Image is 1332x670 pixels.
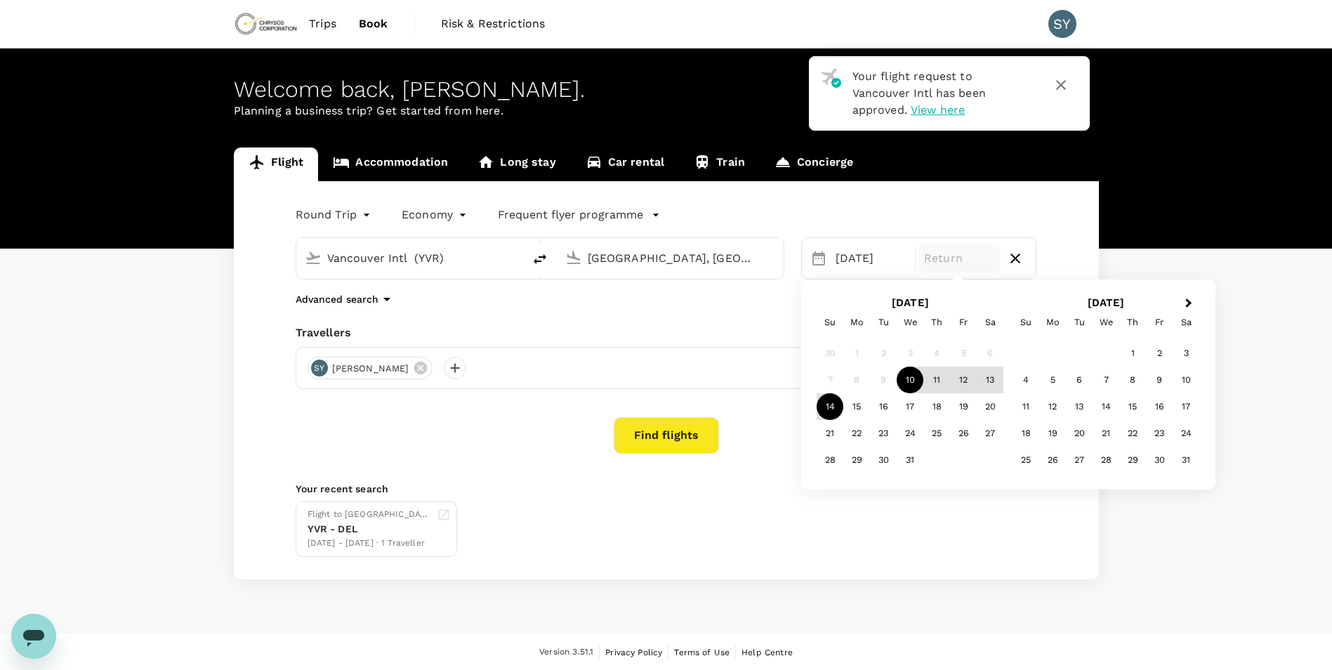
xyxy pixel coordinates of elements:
div: Choose Wednesday, December 31st, 2025 [897,447,923,473]
button: Open [513,256,516,259]
div: Choose Tuesday, January 6th, 2026 [1066,367,1093,393]
div: Choose Thursday, January 22nd, 2026 [1119,420,1146,447]
div: Not available Monday, December 1st, 2025 [843,340,870,367]
div: Not available Tuesday, December 2nd, 2025 [870,340,897,367]
div: Choose Thursday, December 25th, 2025 [923,420,950,447]
button: Find flights [614,417,719,454]
img: flight-approved [821,68,841,88]
div: Saturday [1173,309,1199,336]
div: Choose Sunday, January 4th, 2026 [1013,367,1039,393]
div: Choose Monday, January 26th, 2026 [1039,447,1066,473]
p: Frequent flyer programme [498,206,643,223]
div: Welcome back , [PERSON_NAME] . [234,77,1099,103]
div: Choose Tuesday, December 23rd, 2025 [870,420,897,447]
button: Open [774,256,777,259]
button: Frequent flyer programme [498,206,660,223]
div: Choose Wednesday, January 7th, 2026 [1093,367,1119,393]
button: delete [523,242,557,276]
a: Accommodation [318,147,463,181]
div: Saturday [977,309,1003,336]
div: Monday [1039,309,1066,336]
div: Tuesday [1066,309,1093,336]
div: Choose Friday, January 9th, 2026 [1146,367,1173,393]
div: Choose Friday, December 26th, 2025 [950,420,977,447]
div: Flight to [GEOGRAPHIC_DATA] [308,508,431,522]
div: Choose Friday, December 19th, 2025 [950,393,977,420]
div: Choose Saturday, January 10th, 2026 [1173,367,1199,393]
span: Risk & Restrictions [441,15,546,32]
div: [DATE] - [DATE] · 1 Traveller [308,537,431,551]
div: Choose Saturday, December 20th, 2025 [977,393,1003,420]
div: Choose Wednesday, January 21st, 2026 [1093,420,1119,447]
a: Privacy Policy [605,645,662,660]
div: Choose Sunday, December 28th, 2025 [817,447,843,473]
div: Choose Tuesday, January 20th, 2026 [1066,420,1093,447]
div: Month January, 2026 [1013,340,1199,473]
div: Thursday [1119,309,1146,336]
div: Choose Tuesday, December 30th, 2025 [870,447,897,473]
span: Your flight request to Vancouver Intl has been approved. [852,70,986,117]
div: Choose Wednesday, December 10th, 2025 [897,367,923,393]
div: SY[PERSON_NAME] [308,357,433,379]
div: Choose Saturday, January 3rd, 2026 [1173,340,1199,367]
div: Choose Friday, December 12th, 2025 [950,367,977,393]
div: Choose Sunday, January 11th, 2026 [1013,393,1039,420]
div: Choose Monday, December 15th, 2025 [843,393,870,420]
div: Choose Friday, January 23rd, 2026 [1146,420,1173,447]
div: Choose Saturday, December 27th, 2025 [977,420,1003,447]
img: Chrysos Corporation [234,8,298,39]
div: Choose Monday, January 12th, 2026 [1039,393,1066,420]
div: Choose Saturday, December 13th, 2025 [977,367,1003,393]
a: Concierge [760,147,868,181]
a: Flight [234,147,319,181]
div: Choose Tuesday, January 13th, 2026 [1066,393,1093,420]
div: Choose Friday, January 16th, 2026 [1146,393,1173,420]
div: Choose Sunday, December 21st, 2025 [817,420,843,447]
div: Economy [402,204,470,226]
div: Choose Monday, December 29th, 2025 [843,447,870,473]
div: Not available Monday, December 8th, 2025 [843,367,870,393]
div: SY [311,360,328,376]
p: Advanced search [296,292,378,306]
p: Your recent search [296,482,1037,496]
div: Choose Monday, December 22nd, 2025 [843,420,870,447]
div: Choose Wednesday, January 28th, 2026 [1093,447,1119,473]
div: Choose Wednesday, December 17th, 2025 [897,393,923,420]
div: Choose Sunday, December 14th, 2025 [817,393,843,420]
div: Not available Tuesday, December 9th, 2025 [870,367,897,393]
div: Choose Saturday, January 17th, 2026 [1173,393,1199,420]
div: Not available Thursday, December 4th, 2025 [923,340,950,367]
div: Choose Tuesday, January 27th, 2026 [1066,447,1093,473]
p: Planning a business trip? Get started from here. [234,103,1099,119]
div: Wednesday [897,309,923,336]
iframe: Button to launch messaging window [11,614,56,659]
span: Trips [309,15,336,32]
div: Not available Sunday, December 7th, 2025 [817,367,843,393]
div: Choose Thursday, December 11th, 2025 [923,367,950,393]
div: Choose Thursday, January 1st, 2026 [1119,340,1146,367]
div: Not available Friday, December 5th, 2025 [950,340,977,367]
button: Advanced search [296,291,395,308]
span: Terms of Use [674,648,730,657]
div: Choose Wednesday, January 14th, 2026 [1093,393,1119,420]
span: Privacy Policy [605,648,662,657]
input: Going to [588,247,754,269]
a: Terms of Use [674,645,730,660]
div: Travellers [296,324,1037,341]
div: Choose Sunday, January 25th, 2026 [1013,447,1039,473]
div: Choose Thursday, January 8th, 2026 [1119,367,1146,393]
div: Round Trip [296,204,374,226]
span: Version 3.51.1 [539,645,593,659]
div: Not available Saturday, December 6th, 2025 [977,340,1003,367]
div: Not available Wednesday, December 3rd, 2025 [897,340,923,367]
div: Choose Monday, January 5th, 2026 [1039,367,1066,393]
div: Choose Tuesday, December 16th, 2025 [870,393,897,420]
span: Help Centre [741,648,793,657]
span: [PERSON_NAME] [324,362,418,376]
div: Sunday [817,309,843,336]
span: View here [911,103,965,117]
span: Book [359,15,388,32]
div: Month December, 2025 [817,340,1003,473]
input: Depart from [327,247,494,269]
div: Not available Sunday, November 30th, 2025 [817,340,843,367]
